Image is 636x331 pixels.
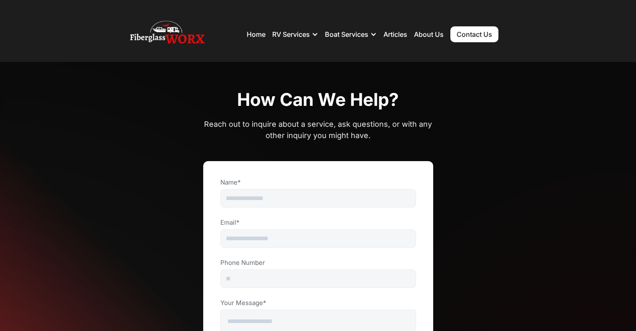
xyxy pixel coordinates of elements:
img: Fiberglass Worx - RV and Boat repair, RV Roof, RV and Boat Detailing Company Logo [130,18,204,51]
div: RV Services [272,30,310,38]
label: Your Message* [220,299,416,307]
div: RV Services [272,22,318,47]
div: Boat Services [325,30,368,38]
label: Phone Number [220,259,416,267]
a: Home [247,30,266,38]
a: Contact Us [450,26,498,42]
a: Articles [383,30,407,38]
div: Boat Services [325,22,377,47]
label: Name* [220,178,416,187]
a: About Us [414,30,444,38]
p: Reach out to inquire about a service, ask questions, or with any other inquiry you might have. [203,118,433,141]
label: Email* [220,218,416,227]
h1: How can we help? [237,89,399,111]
